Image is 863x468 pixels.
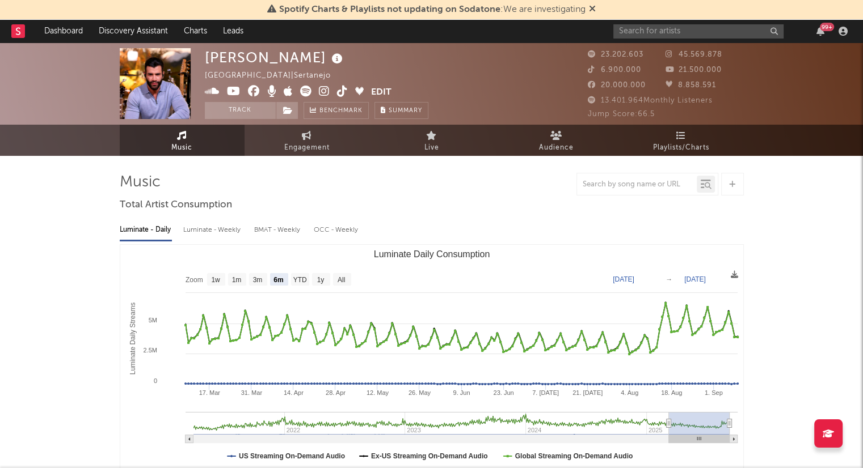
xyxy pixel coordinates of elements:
span: Spotify Charts & Playlists not updating on Sodatone [279,5,500,14]
text: 9. Jun [453,389,470,396]
text: 6m [273,276,283,284]
a: Live [369,125,494,156]
button: Summary [374,102,428,119]
div: BMAT - Weekly [254,220,302,240]
text: 0 [153,377,157,384]
text: 31. Mar [241,389,262,396]
span: 8.858.591 [666,82,716,89]
text: 12. May [366,389,389,396]
span: 23.202.603 [588,51,643,58]
span: Total Artist Consumption [120,198,232,212]
a: Audience [494,125,619,156]
text: 28. Apr [325,389,345,396]
text: 23. Jun [493,389,513,396]
a: Playlists/Charts [619,125,744,156]
text: 14. Apr [283,389,303,396]
text: 5M [148,317,157,324]
div: OCC - Weekly [314,220,359,240]
text: YTD [293,276,306,284]
span: 21.500.000 [666,66,722,74]
text: 1. Sep [704,389,722,396]
text: 7. [DATE] [532,389,559,396]
span: Dismiss [589,5,596,14]
a: Discovery Assistant [91,20,176,42]
span: 6.900.000 [588,66,641,74]
button: Track [205,102,276,119]
text: Ex-US Streaming On-Demand Audio [371,452,487,460]
span: Playlists/Charts [653,141,709,155]
div: Luminate - Weekly [183,220,243,240]
text: 18. Aug [660,389,681,396]
text: 1m [231,276,241,284]
text: Luminate Daily Consumption [373,249,490,259]
span: Summary [389,108,422,114]
text: 17. Mar [199,389,220,396]
text: US Streaming On-Demand Audio [239,452,345,460]
a: Engagement [245,125,369,156]
text: 2.5M [143,347,157,354]
text: [DATE] [613,275,634,283]
a: Music [120,125,245,156]
div: 99 + [820,23,834,31]
text: All [337,276,344,284]
text: Zoom [186,276,203,284]
span: Benchmark [319,104,363,118]
input: Search by song name or URL [577,180,697,189]
text: 3m [252,276,262,284]
div: Luminate - Daily [120,220,172,240]
a: Leads [215,20,251,42]
text: 21. [DATE] [572,389,603,396]
input: Search for artists [613,24,784,39]
span: 20.000.000 [588,82,646,89]
div: [PERSON_NAME] [205,48,346,67]
div: [GEOGRAPHIC_DATA] | Sertanejo [205,69,344,83]
button: 99+ [816,27,824,36]
text: → [666,275,672,283]
text: 1w [211,276,220,284]
span: Jump Score: 66.5 [588,110,655,118]
span: Audience [539,141,574,155]
span: 45.569.878 [666,51,722,58]
text: 1y [317,276,324,284]
span: 13.401.964 Monthly Listeners [588,97,713,104]
span: Music [171,141,192,155]
span: Live [424,141,439,155]
text: Luminate Daily Streams [128,303,136,375]
button: Edit [371,86,391,100]
a: Benchmark [304,102,369,119]
span: Engagement [284,141,330,155]
span: : We are investigating [279,5,586,14]
a: Dashboard [36,20,91,42]
a: Charts [176,20,215,42]
text: Global Streaming On-Demand Audio [515,452,633,460]
text: [DATE] [684,275,706,283]
text: 4. Aug [621,389,638,396]
text: 26. May [408,389,431,396]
